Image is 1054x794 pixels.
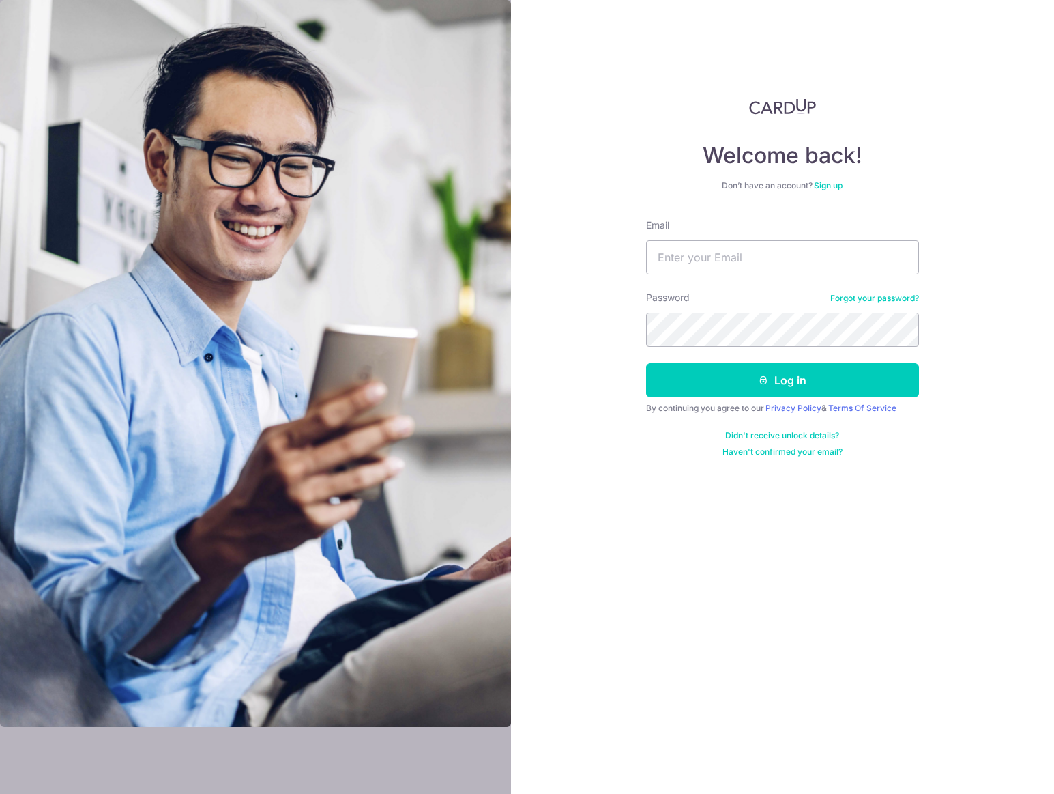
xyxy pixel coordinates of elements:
button: Log in [646,363,919,397]
a: Sign up [814,180,843,190]
a: Terms Of Service [828,403,896,413]
a: Haven't confirmed your email? [722,446,843,457]
label: Password [646,291,690,304]
div: By continuing you agree to our & [646,403,919,414]
img: CardUp Logo [749,98,816,115]
h4: Welcome back! [646,142,919,169]
a: Privacy Policy [765,403,821,413]
div: Don’t have an account? [646,180,919,191]
a: Forgot your password? [830,293,919,304]
label: Email [646,218,669,232]
a: Didn't receive unlock details? [725,430,839,441]
input: Enter your Email [646,240,919,274]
